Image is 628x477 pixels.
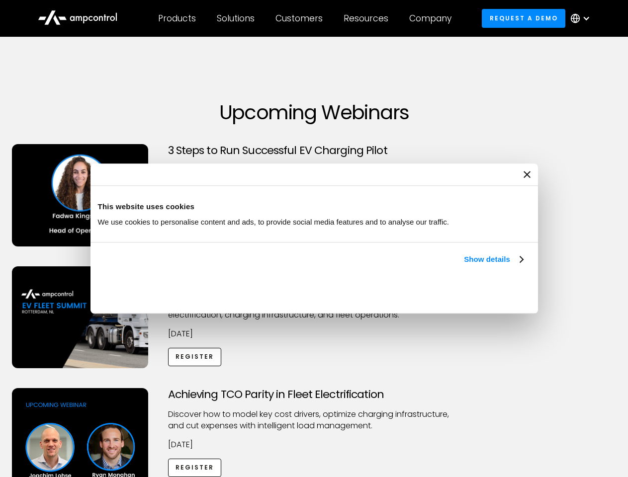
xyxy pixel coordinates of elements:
[158,13,196,24] div: Products
[275,13,323,24] div: Customers
[217,13,255,24] div: Solutions
[344,13,388,24] div: Resources
[168,439,460,450] p: [DATE]
[409,13,451,24] div: Company
[168,348,222,366] a: Register
[98,218,449,226] span: We use cookies to personalise content and ads, to provide social media features and to analyse ou...
[168,144,460,157] h3: 3 Steps to Run Successful EV Charging Pilot
[524,171,531,178] button: Close banner
[384,277,527,306] button: Okay
[168,328,460,339] p: [DATE]
[464,253,523,265] a: Show details
[98,201,531,213] div: This website uses cookies
[168,409,460,431] p: Discover how to model key cost drivers, optimize charging infrastructure, and cut expenses with i...
[12,100,617,124] h1: Upcoming Webinars
[168,459,222,477] a: Register
[482,9,565,27] a: Request a demo
[168,388,460,401] h3: Achieving TCO Parity in Fleet Electrification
